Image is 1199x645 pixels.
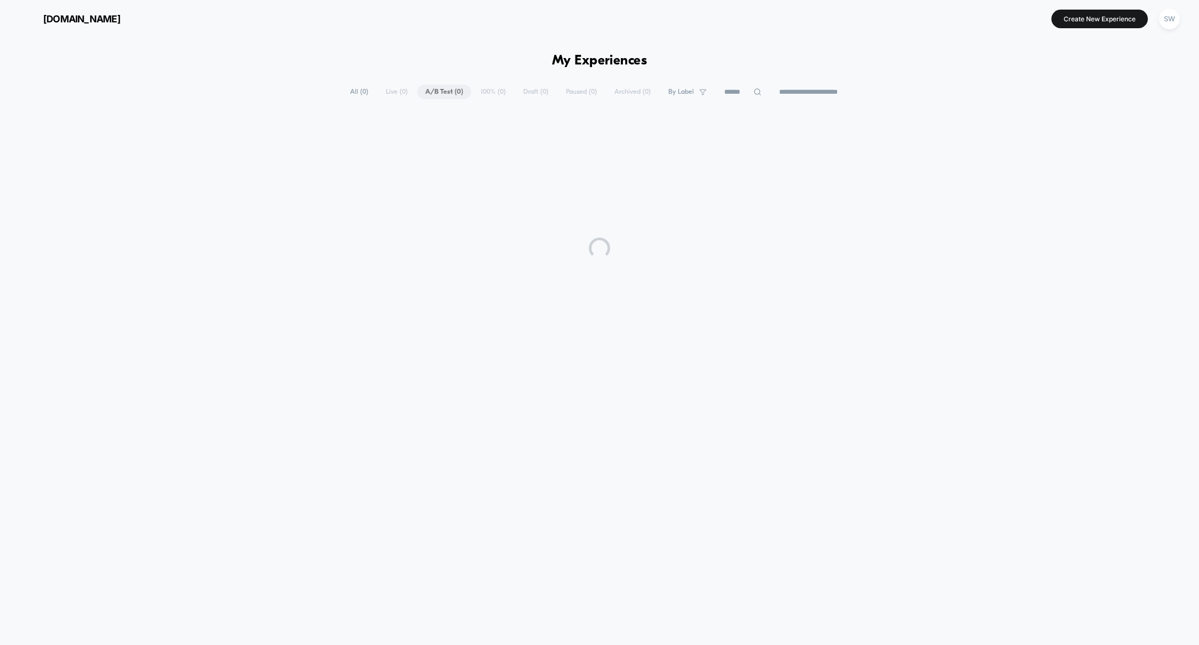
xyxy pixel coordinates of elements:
span: By Label [668,88,694,96]
span: All ( 0 ) [342,85,376,99]
button: Create New Experience [1051,10,1148,28]
div: SW [1159,9,1180,29]
button: SW [1156,8,1183,30]
h1: My Experiences [552,53,647,69]
span: [DOMAIN_NAME] [43,13,120,25]
button: [DOMAIN_NAME] [16,10,124,27]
